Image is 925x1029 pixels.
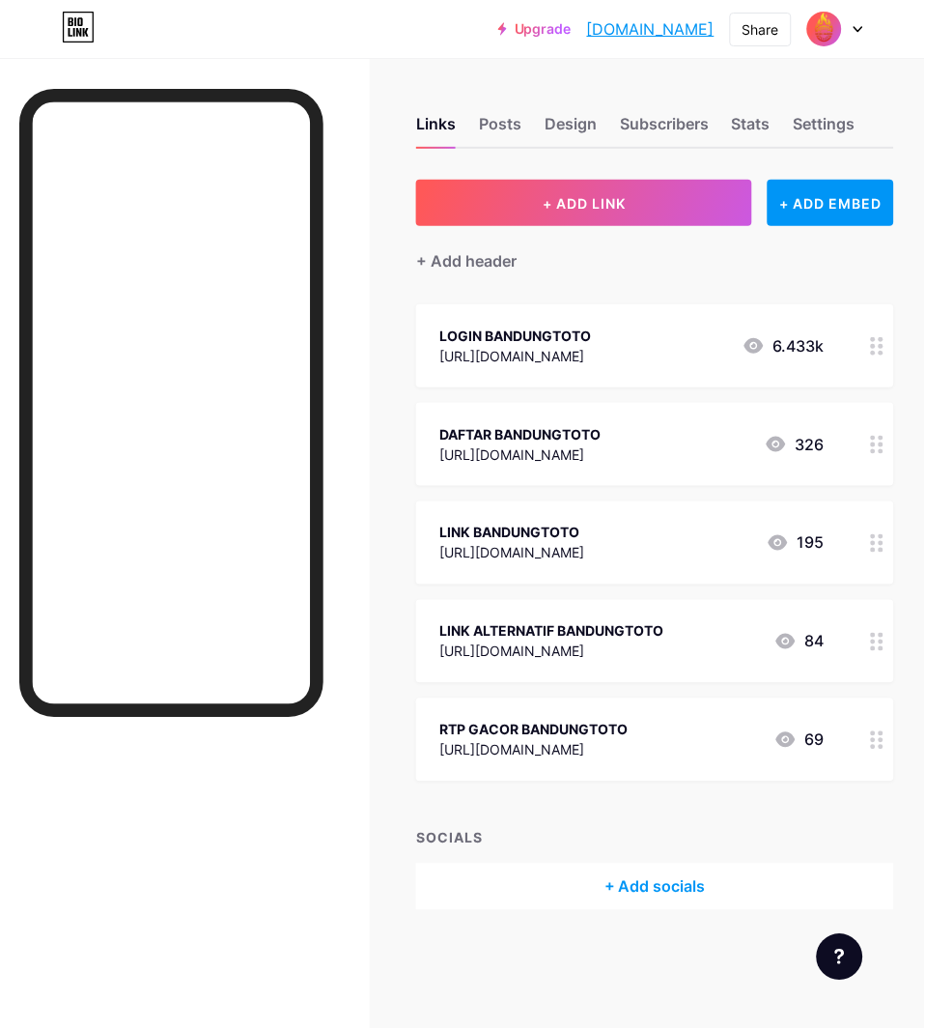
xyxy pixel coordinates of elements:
div: Design [545,112,597,147]
div: 6.433k [743,334,825,357]
div: Posts [479,112,521,147]
button: + ADD LINK [416,180,752,226]
div: SOCIALS [416,828,894,848]
a: [DOMAIN_NAME] [587,17,715,41]
div: Settings [794,112,855,147]
div: [URL][DOMAIN_NAME] [439,444,601,465]
div: 326 [765,433,825,456]
div: [URL][DOMAIN_NAME] [439,740,628,760]
div: LINK ALTERNATIF BANDUNGTOTO [439,621,663,642]
span: + ADD LINK [543,195,626,212]
div: 195 [767,531,825,555]
img: Bandung Banned [806,11,843,47]
div: 69 [774,729,825,752]
div: + ADD EMBED [768,180,894,226]
a: Upgrade [498,21,572,37]
div: Links [416,112,456,147]
div: + Add header [416,249,517,272]
div: LOGIN BANDUNGTOTO [439,326,591,346]
div: 84 [774,630,825,653]
div: LINK BANDUNGTOTO [439,523,584,543]
div: Share [743,19,779,40]
div: RTP GACOR BANDUNGTOTO [439,720,628,740]
div: + Add socials [416,864,894,910]
div: DAFTAR BANDUNGTOTO [439,424,601,444]
div: Subscribers [620,112,709,147]
div: [URL][DOMAIN_NAME] [439,543,584,563]
div: [URL][DOMAIN_NAME] [439,346,591,366]
div: Stats [732,112,771,147]
div: [URL][DOMAIN_NAME] [439,642,663,662]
